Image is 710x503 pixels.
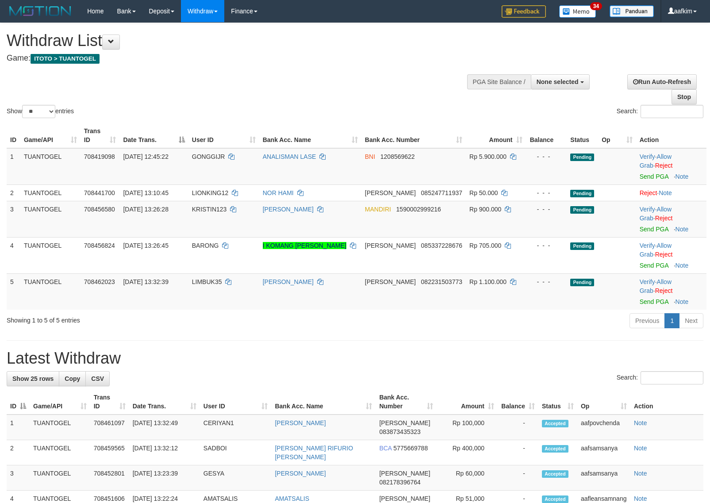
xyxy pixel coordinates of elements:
[641,105,703,118] input: Search:
[379,419,430,426] span: [PERSON_NAME]
[627,74,697,89] a: Run Auto-Refresh
[376,389,437,415] th: Bank Acc. Number: activate to sort column ascending
[123,242,168,249] span: [DATE] 13:26:45
[640,262,668,269] a: Send PGA
[634,470,647,477] a: Note
[531,74,590,89] button: None selected
[538,389,577,415] th: Status: activate to sort column ascending
[469,153,507,160] span: Rp 5.900.000
[271,389,376,415] th: Bank Acc. Name: activate to sort column ascending
[30,389,90,415] th: Game/API: activate to sort column ascending
[640,298,668,305] a: Send PGA
[192,242,219,249] span: BARONG
[542,445,568,453] span: Accepted
[570,190,594,197] span: Pending
[12,375,54,382] span: Show 25 rows
[20,273,81,310] td: TUANTOGEL
[123,278,168,285] span: [DATE] 13:32:39
[421,189,462,196] span: Copy 085247711937 to clipboard
[617,371,703,384] label: Search:
[200,465,272,491] td: GESYA
[129,440,200,465] td: [DATE] 13:32:12
[20,123,81,148] th: Game/API: activate to sort column ascending
[577,415,630,440] td: aafpovchenda
[188,123,259,148] th: User ID: activate to sort column ascending
[437,440,498,465] td: Rp 400,000
[7,465,30,491] td: 3
[200,415,272,440] td: CERIYAN1
[636,184,706,201] td: ·
[570,242,594,250] span: Pending
[640,242,672,258] a: Allow Grab
[361,123,466,148] th: Bank Acc. Number: activate to sort column ascending
[570,206,594,214] span: Pending
[259,123,361,148] th: Bank Acc. Name: activate to sort column ascending
[20,184,81,201] td: TUANTOGEL
[537,78,579,85] span: None selected
[421,278,462,285] span: Copy 082231503773 to clipboard
[498,389,538,415] th: Balance: activate to sort column ascending
[365,242,416,249] span: [PERSON_NAME]
[7,349,703,367] h1: Latest Withdraw
[200,440,272,465] td: SADBOI
[365,278,416,285] span: [PERSON_NAME]
[437,465,498,491] td: Rp 60,000
[7,123,20,148] th: ID
[469,189,498,196] span: Rp 50.000
[7,148,20,185] td: 1
[129,415,200,440] td: [DATE] 13:32:49
[7,32,464,50] h1: Withdraw List
[679,313,703,328] a: Next
[90,440,129,465] td: 708459565
[263,153,316,160] a: ANALISMAN LASE
[542,470,568,478] span: Accepted
[640,206,672,222] span: ·
[498,440,538,465] td: -
[30,440,90,465] td: TUANTOGEL
[498,465,538,491] td: -
[530,152,564,161] div: - - -
[84,278,115,285] span: 708462023
[640,226,668,233] a: Send PGA
[421,242,462,249] span: Copy 085337228676 to clipboard
[437,389,498,415] th: Amount: activate to sort column ascending
[365,206,391,213] span: MANDIRI
[90,389,129,415] th: Trans ID: activate to sort column ascending
[634,445,647,452] a: Note
[636,273,706,310] td: · ·
[467,74,531,89] div: PGA Site Balance /
[84,189,115,196] span: 708441700
[675,262,689,269] a: Note
[498,415,538,440] td: -
[7,389,30,415] th: ID: activate to sort column descending
[85,371,110,386] a: CSV
[640,278,672,294] span: ·
[65,375,80,382] span: Copy
[20,148,81,185] td: TUANTOGEL
[7,371,59,386] a: Show 25 rows
[469,242,501,249] span: Rp 705.000
[655,162,673,169] a: Reject
[469,278,507,285] span: Rp 1.100.000
[659,189,672,196] a: Note
[393,445,428,452] span: Copy 5775669788 to clipboard
[123,206,168,213] span: [DATE] 13:26:28
[655,215,673,222] a: Reject
[636,123,706,148] th: Action
[81,123,120,148] th: Trans ID: activate to sort column ascending
[542,420,568,427] span: Accepted
[275,495,309,502] a: AMATSALIS
[91,375,104,382] span: CSV
[634,419,647,426] a: Note
[530,241,564,250] div: - - -
[84,206,115,213] span: 708456580
[530,277,564,286] div: - - -
[636,201,706,237] td: · ·
[530,188,564,197] div: - - -
[655,287,673,294] a: Reject
[263,206,314,213] a: [PERSON_NAME]
[640,278,655,285] a: Verify
[598,123,636,148] th: Op: activate to sort column ascending
[629,313,665,328] a: Previous
[123,189,168,196] span: [DATE] 13:10:45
